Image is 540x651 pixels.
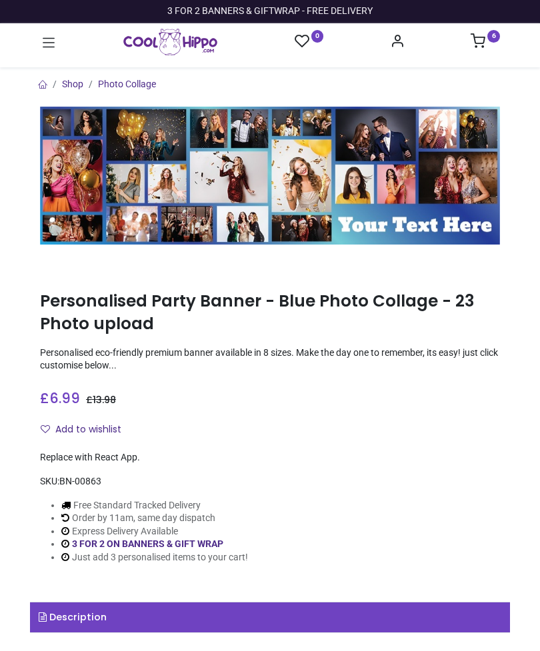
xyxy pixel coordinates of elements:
[40,388,80,408] span: £
[167,5,373,18] div: 3 FOR 2 BANNERS & GIFTWRAP - FREE DELIVERY
[61,499,248,512] li: Free Standard Tracked Delivery
[471,37,500,48] a: 6
[61,525,248,538] li: Express Delivery Available
[59,476,101,486] span: BN-00863
[40,418,133,441] button: Add to wishlistAdd to wishlist
[40,451,500,464] div: Replace with React App.
[123,29,217,55] a: Logo of Cool Hippo
[30,602,510,633] a: Description
[295,33,324,50] a: 0
[49,388,80,408] span: 6.99
[61,551,248,564] li: Just add 3 personalised items to your cart!
[390,37,405,48] a: Account Info
[86,393,116,406] span: £
[40,475,500,488] div: SKU:
[311,30,324,43] sup: 0
[123,29,217,55] img: Cool Hippo
[40,107,500,245] img: Personalised Party Banner - Blue Photo Collage - 23 Photo upload
[40,346,500,372] p: Personalised eco-friendly premium banner available in 8 sizes. Make the day one to remember, its ...
[41,424,50,434] i: Add to wishlist
[93,393,116,406] span: 13.98
[61,512,248,525] li: Order by 11am, same day dispatch
[72,538,223,549] a: 3 FOR 2 ON BANNERS & GIFT WRAP
[98,79,156,89] a: Photo Collage
[62,79,83,89] a: Shop
[40,290,500,336] h1: Personalised Party Banner - Blue Photo Collage - 23 Photo upload
[487,30,500,43] sup: 6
